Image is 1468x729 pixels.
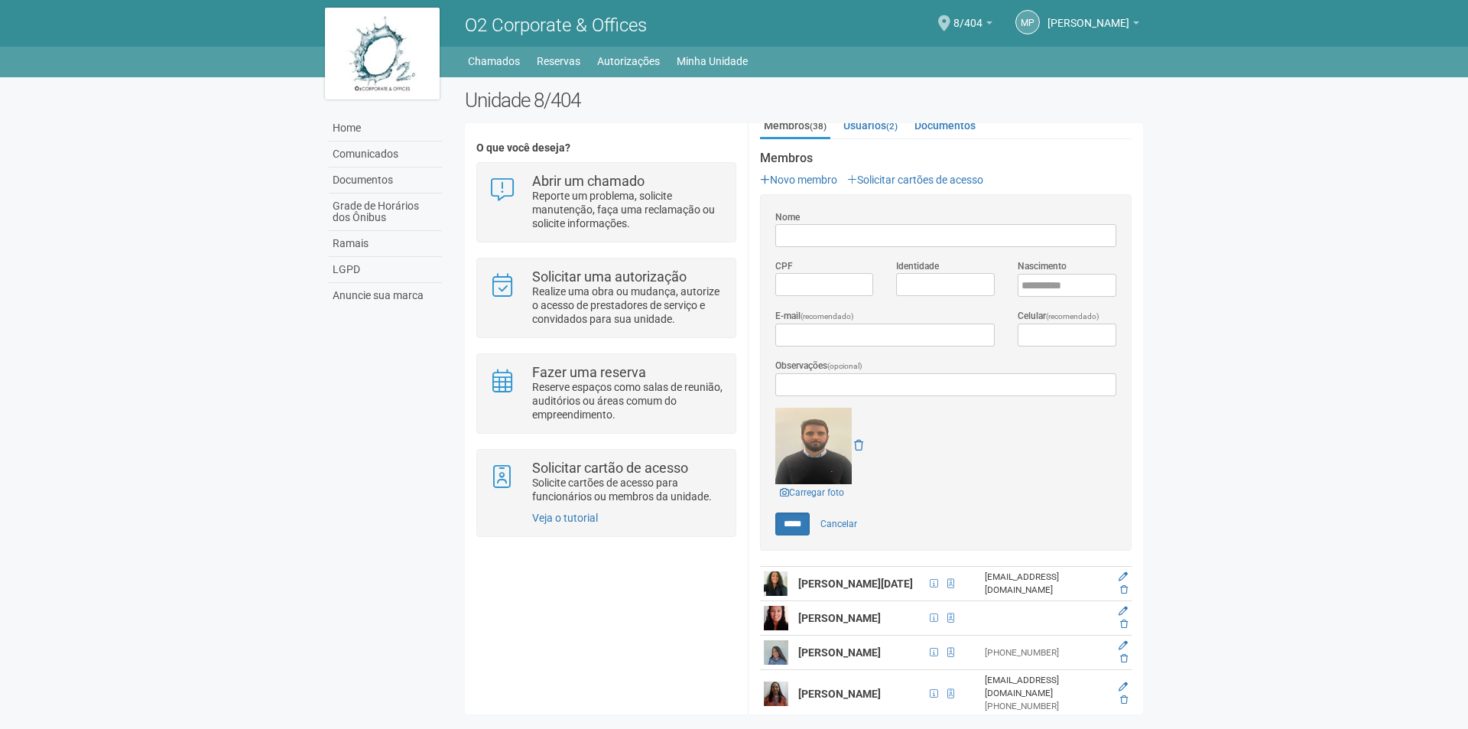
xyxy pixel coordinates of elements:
div: [EMAIL_ADDRESS][DOMAIN_NAME] [985,674,1107,700]
p: Reserve espaços como salas de reunião, auditórios ou áreas comum do empreendimento. [532,380,724,421]
div: [PHONE_NUMBER] [985,700,1107,713]
label: Nome [775,210,800,224]
a: Comunicados [329,142,442,168]
img: user.png [764,682,788,706]
p: Reporte um problema, solicite manutenção, faça uma reclamação ou solicite informações. [532,189,724,230]
a: Editar membro [1119,640,1128,651]
a: MP [1015,10,1040,34]
a: Excluir membro [1120,695,1128,705]
strong: Solicitar uma autorização [532,268,687,285]
a: Editar membro [1119,571,1128,582]
small: (2) [886,121,898,132]
h2: Unidade 8/404 [465,89,1143,112]
strong: [PERSON_NAME] [798,646,881,659]
span: MARCELO PINTO CRAVO [1047,2,1129,29]
a: Home [329,116,442,142]
a: Remover [854,439,863,451]
small: (38) [810,121,827,132]
a: Editar membro [1119,682,1128,692]
a: Documentos [329,168,442,194]
strong: Membros [760,151,1132,165]
a: Novo membro [760,174,837,186]
label: Nascimento [1018,259,1067,273]
a: Excluir membro [1120,619,1128,630]
a: Solicitar cartões de acesso [847,174,983,186]
label: CPF [775,259,793,273]
a: Autorizações [597,50,660,72]
a: Ramais [329,231,442,257]
a: Anuncie sua marca [329,283,442,308]
a: Carregar foto [775,484,849,501]
a: Documentos [911,114,979,137]
a: Abrir um chamado Reporte um problema, solicite manutenção, faça uma reclamação ou solicite inform... [489,174,723,230]
h4: O que você deseja? [476,142,736,154]
img: user.png [764,571,788,596]
label: Observações [775,359,862,373]
p: Solicite cartões de acesso para funcionários ou membros da unidade. [532,476,724,503]
a: [PERSON_NAME] [1047,19,1139,31]
a: Chamados [468,50,520,72]
span: 8/404 [953,2,982,29]
a: Excluir membro [1120,584,1128,595]
a: LGPD [329,257,442,283]
a: Reservas [537,50,580,72]
div: [PHONE_NUMBER] [985,646,1107,659]
span: (opcional) [827,362,862,370]
span: (recomendado) [1046,312,1099,321]
img: user.png [764,640,788,665]
img: logo.jpg [325,8,440,99]
label: Celular [1018,309,1099,324]
img: GetFile [775,408,852,484]
strong: Solicitar cartão de acesso [532,460,688,476]
strong: Fazer uma reserva [532,364,646,380]
p: Realize uma obra ou mudança, autorize o acesso de prestadores de serviço e convidados para sua un... [532,285,724,326]
a: Excluir membro [1120,653,1128,664]
a: Editar membro [1119,606,1128,617]
label: Identidade [896,259,939,273]
strong: [PERSON_NAME] [798,688,881,700]
div: [EMAIL_ADDRESS][DOMAIN_NAME] [985,571,1107,597]
span: O2 Corporate & Offices [465,15,647,36]
label: E-mail [775,309,854,324]
a: Usuários(2) [840,114,901,137]
a: Cancelar [812,513,866,535]
strong: Abrir um chamado [532,173,645,189]
a: Veja o tutorial [532,512,598,524]
a: Minha Unidade [677,50,748,72]
span: (recomendado) [801,312,854,321]
strong: [PERSON_NAME][DATE] [798,578,913,590]
a: Solicitar cartão de acesso Solicite cartões de acesso para funcionários ou membros da unidade. [489,461,723,503]
strong: [PERSON_NAME] [798,612,881,624]
a: 8/404 [953,19,992,31]
a: Membros(38) [760,114,830,139]
img: user.png [764,606,788,630]
a: Grade de Horários dos Ônibus [329,194,442,231]
a: Fazer uma reserva Reserve espaços como salas de reunião, auditórios ou áreas comum do empreendime... [489,366,723,421]
a: Solicitar uma autorização Realize uma obra ou mudança, autorize o acesso de prestadores de serviç... [489,270,723,326]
